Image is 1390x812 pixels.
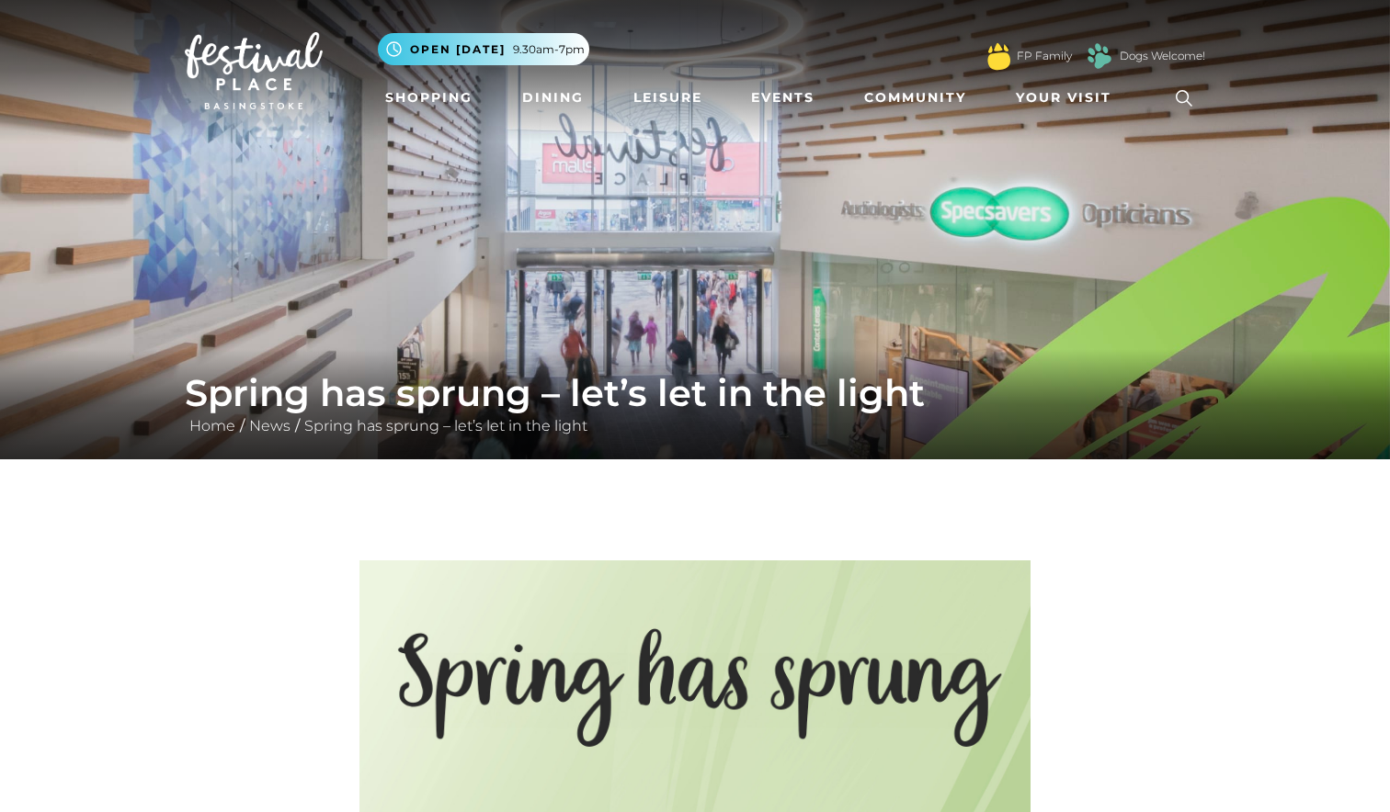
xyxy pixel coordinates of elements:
[857,81,974,115] a: Community
[515,81,591,115] a: Dining
[378,81,480,115] a: Shopping
[410,41,506,58] span: Open [DATE]
[171,371,1219,437] div: / /
[1017,48,1072,64] a: FP Family
[1008,81,1128,115] a: Your Visit
[185,417,240,434] a: Home
[626,81,710,115] a: Leisure
[185,32,323,109] img: Festival Place Logo
[744,81,822,115] a: Events
[300,417,592,434] a: Spring has sprung – let’s let in the light
[513,41,585,58] span: 9.30am-7pm
[1120,48,1205,64] a: Dogs Welcome!
[1016,88,1111,107] span: Your Visit
[378,33,589,65] button: Open [DATE] 9.30am-7pm
[245,417,295,434] a: News
[185,371,1205,415] h1: Spring has sprung – let’s let in the light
